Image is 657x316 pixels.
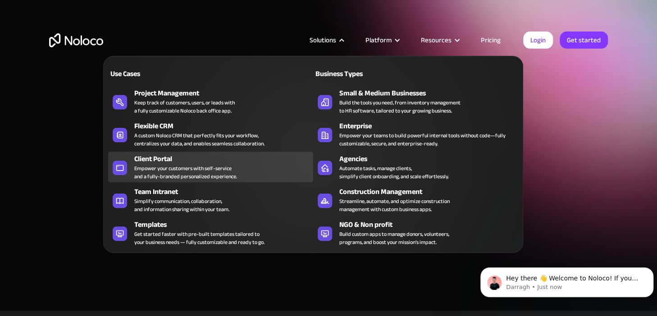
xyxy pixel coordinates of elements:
[470,34,512,46] a: Pricing
[354,34,410,46] div: Platform
[313,63,518,84] a: Business Types
[421,34,452,46] div: Resources
[134,153,317,164] div: Client Portal
[313,217,518,248] a: NGO & Non profitBuild custom apps to manage donors, volunteers,programs, and boost your mission’s...
[339,230,449,246] div: Build custom apps to manage donors, volunteers, programs, and boost your mission’s impact.
[298,34,354,46] div: Solutions
[477,248,657,311] iframe: Intercom notifications message
[134,219,317,230] div: Templates
[108,152,313,182] a: Client PortalEmpower your customers with self-serviceand a fully-branded personalized experience.
[134,197,229,213] div: Simplify communication, collaboration, and information sharing within your team.
[313,68,412,79] div: Business Types
[134,186,317,197] div: Team Intranet
[339,131,514,148] div: Empower your teams to build powerful internal tools without code—fully customizable, secure, and ...
[523,32,553,49] a: Login
[339,164,449,181] div: Automate tasks, manage clients, simplify client onboarding, and scale effortlessly.
[339,197,450,213] div: Streamline, automate, and optimize construction management with custom business apps.
[313,119,518,149] a: EnterpriseEmpower your teams to build powerful internal tools without code—fully customizable, se...
[339,153,522,164] div: Agencies
[108,217,313,248] a: TemplatesGet started faster with pre-built templates tailored toyour business needs — fully custo...
[49,33,103,47] a: home
[339,88,522,99] div: Small & Medium Businesses
[313,152,518,182] a: AgenciesAutomate tasks, manage clients,simplify client onboarding, and scale effortlessly.
[103,43,523,253] nav: Solutions
[339,219,522,230] div: NGO & Non profit
[134,230,265,246] div: Get started faster with pre-built templates tailored to your business needs — fully customizable ...
[108,185,313,215] a: Team IntranetSimplify communication, collaboration,and information sharing within your team.
[134,131,265,148] div: A custom Noloco CRM that perfectly fits your workflow, centralizes your data, and enables seamles...
[108,68,207,79] div: Use Cases
[313,86,518,117] a: Small & Medium BusinessesBuild the tools you need, from inventory managementto HR software, tailo...
[134,99,235,115] div: Keep track of customers, users, or leads with a fully customizable Noloco back office app.
[49,104,608,158] h1: Noloco vs. Glide: Which App Builder is Right for You?
[310,34,336,46] div: Solutions
[108,63,313,84] a: Use Cases
[339,186,522,197] div: Construction Management
[365,34,392,46] div: Platform
[339,99,461,115] div: Build the tools you need, from inventory management to HR software, tailored to your growing busi...
[134,88,317,99] div: Project Management
[108,119,313,149] a: Flexible CRMA custom Noloco CRM that perfectly fits your workflow,centralizes your data, and enab...
[313,185,518,215] a: Construction ManagementStreamline, automate, and optimize constructionmanagement with custom busi...
[108,86,313,117] a: Project ManagementKeep track of customers, users, or leads witha fully customizable Noloco back o...
[410,34,470,46] div: Resources
[560,32,608,49] a: Get started
[134,121,317,131] div: Flexible CRM
[339,121,522,131] div: Enterprise
[134,164,237,181] div: Empower your customers with self-service and a fully-branded personalized experience.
